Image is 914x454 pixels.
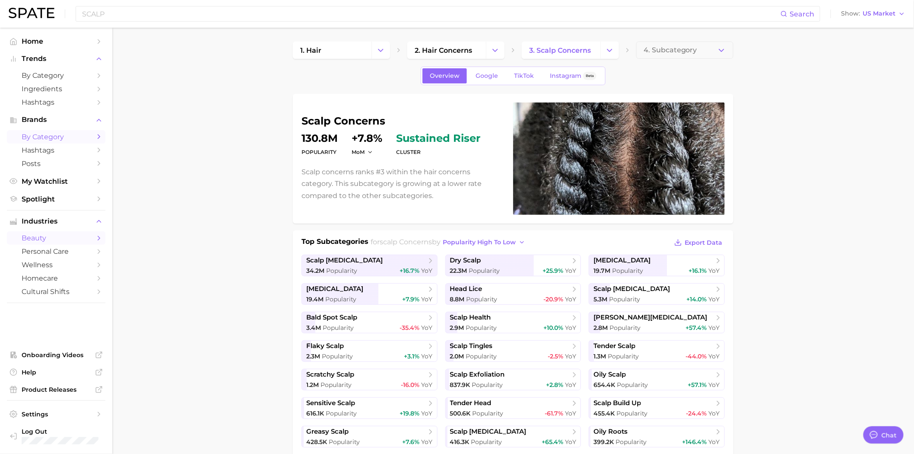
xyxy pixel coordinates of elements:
a: Hashtags [7,144,105,157]
span: 5.3m [593,295,607,303]
span: YoY [565,295,576,303]
span: +7.9% [403,295,420,303]
span: Popularity [325,295,356,303]
span: wellness [22,261,91,269]
a: My Watchlist [7,175,105,188]
a: Log out. Currently logged in with e-mail rina.brinas@loreal.com. [7,425,105,447]
input: Search here for a brand, industry, or ingredient [81,6,781,21]
span: +57.4% [686,324,707,332]
span: by Category [22,133,91,141]
a: scalp [MEDICAL_DATA]416.3k Popularity+65.4% YoY [445,426,581,448]
a: by Category [7,130,105,144]
span: Posts [22,160,91,168]
span: +57.1% [688,381,707,389]
span: cultural shifts [22,288,91,296]
span: 2.8m [593,324,608,332]
span: YoY [565,381,576,389]
span: Popularity [466,352,497,360]
span: 654.4k [593,381,615,389]
span: -2.5% [548,352,563,360]
span: 8.8m [450,295,465,303]
span: dry scalp [450,256,481,265]
span: scalp [MEDICAL_DATA] [450,428,527,436]
a: wellness [7,258,105,272]
span: Popularity [616,409,647,417]
a: tender scalp1.3m Popularity-44.0% YoY [589,340,725,362]
span: YoY [422,267,433,275]
button: Industries [7,215,105,228]
span: 1.3m [593,352,606,360]
span: scalp exfoliation [450,371,505,379]
a: Spotlight [7,192,105,206]
span: YoY [422,295,433,303]
span: Popularity [326,267,357,275]
span: Help [22,368,91,376]
span: beauty [22,234,91,242]
a: 2. hair concerns [407,42,486,59]
span: TikTok [514,72,534,80]
span: sensitive scalp [306,399,355,407]
span: head lice [450,285,482,293]
span: 1. hair [300,46,321,54]
a: InstagramBeta [543,68,604,83]
span: scalp concerns [380,238,432,246]
a: sensitive scalp616.1k Popularity+19.8% YoY [301,397,438,419]
a: scalp tingles2.0m Popularity-2.5% YoY [445,340,581,362]
span: Ingredients [22,85,91,93]
span: Popularity [473,409,504,417]
span: scalp health [450,313,491,322]
span: +25.9% [543,267,563,275]
span: YoY [709,267,720,275]
a: Onboarding Videos [7,348,105,361]
a: by Category [7,69,105,82]
span: YoY [565,438,576,446]
a: bald spot scalp3.4m Popularity-35.4% YoY [301,312,438,333]
span: Popularity [472,381,503,389]
span: Product Releases [22,386,91,393]
span: Hashtags [22,146,91,154]
span: Popularity [609,324,641,332]
span: YoY [709,409,720,417]
span: Popularity [322,352,353,360]
span: YoY [565,409,576,417]
a: scratchy scalp1.2m Popularity-16.0% YoY [301,369,438,390]
span: 837.9k [450,381,470,389]
span: Industries [22,217,91,225]
a: Product Releases [7,383,105,396]
span: YoY [709,352,720,360]
a: oily roots399.2k Popularity+146.4% YoY [589,426,725,448]
a: scalp exfoliation837.9k Popularity+2.8% YoY [445,369,581,390]
span: Popularity [616,438,647,446]
span: 34.2m [306,267,324,275]
span: Export Data [685,239,723,246]
span: +7.6% [403,438,420,446]
span: +16.7% [400,267,420,275]
button: Change Category [371,42,390,59]
a: [MEDICAL_DATA]19.4m Popularity+7.9% YoY [301,283,438,305]
a: TikTok [507,68,541,83]
span: +16.1% [689,267,707,275]
span: scratchy scalp [306,371,354,379]
span: scalp tingles [450,342,493,350]
span: +19.8% [400,409,420,417]
span: 428.5k [306,438,327,446]
span: Popularity [323,324,354,332]
a: head lice8.8m Popularity-20.9% YoY [445,283,581,305]
span: YoY [422,381,433,389]
a: Ingredients [7,82,105,96]
span: Popularity [612,267,643,275]
span: Popularity [321,381,352,389]
span: personal care [22,247,91,256]
button: popularity high to low [441,237,528,248]
span: Spotlight [22,195,91,203]
span: YoY [565,352,576,360]
span: 22.3m [450,267,467,275]
span: bald spot scalp [306,313,357,322]
span: Popularity [608,352,639,360]
button: ShowUS Market [839,8,908,19]
span: -44.0% [686,352,707,360]
dt: cluster [396,147,480,157]
span: YoY [565,324,576,332]
span: YoY [422,352,433,360]
a: Hashtags [7,96,105,109]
